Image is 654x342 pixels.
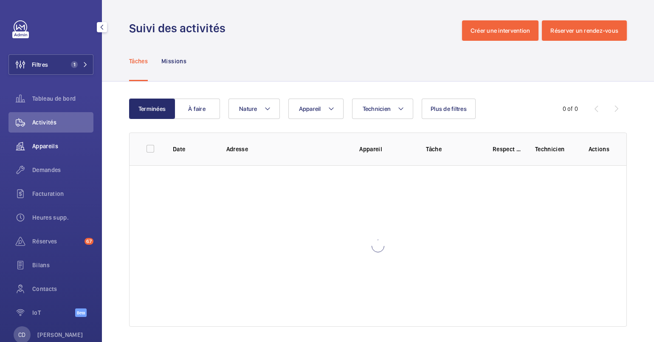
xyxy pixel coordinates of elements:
p: Tâches [129,57,148,65]
span: Réserves [32,237,81,246]
p: Missions [161,57,186,65]
button: Créer une intervention [462,20,539,41]
button: Réserver un rendez-vous [542,20,627,41]
span: Facturation [32,189,93,198]
span: Appareils [32,142,93,150]
span: Demandes [32,166,93,174]
button: À faire [174,99,220,119]
p: Appareil [359,145,412,153]
span: Contacts [32,285,93,293]
span: 67 [85,238,93,245]
span: Filtres [32,60,48,69]
span: Activités [32,118,93,127]
span: Tableau de bord [32,94,93,103]
span: 1 [71,61,78,68]
button: Technicien [352,99,414,119]
p: CD [18,331,25,339]
h1: Suivi des activités [129,20,231,36]
span: Plus de filtres [431,105,467,112]
span: Bilans [32,261,93,269]
p: Technicien [535,145,575,153]
span: Nature [239,105,257,112]
p: Date [173,145,213,153]
div: 0 of 0 [563,105,578,113]
button: Terminées [129,99,175,119]
p: Respect délai [493,145,522,153]
p: Adresse [226,145,346,153]
span: IoT [32,308,75,317]
p: Actions [589,145,609,153]
p: Tâche [426,145,479,153]
button: Filtres1 [8,54,93,75]
button: Plus de filtres [422,99,476,119]
p: [PERSON_NAME] [37,331,83,339]
button: Appareil [288,99,344,119]
button: Nature [228,99,280,119]
span: Technicien [363,105,391,112]
span: Beta [75,308,87,317]
span: Appareil [299,105,321,112]
span: Heures supp. [32,213,93,222]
